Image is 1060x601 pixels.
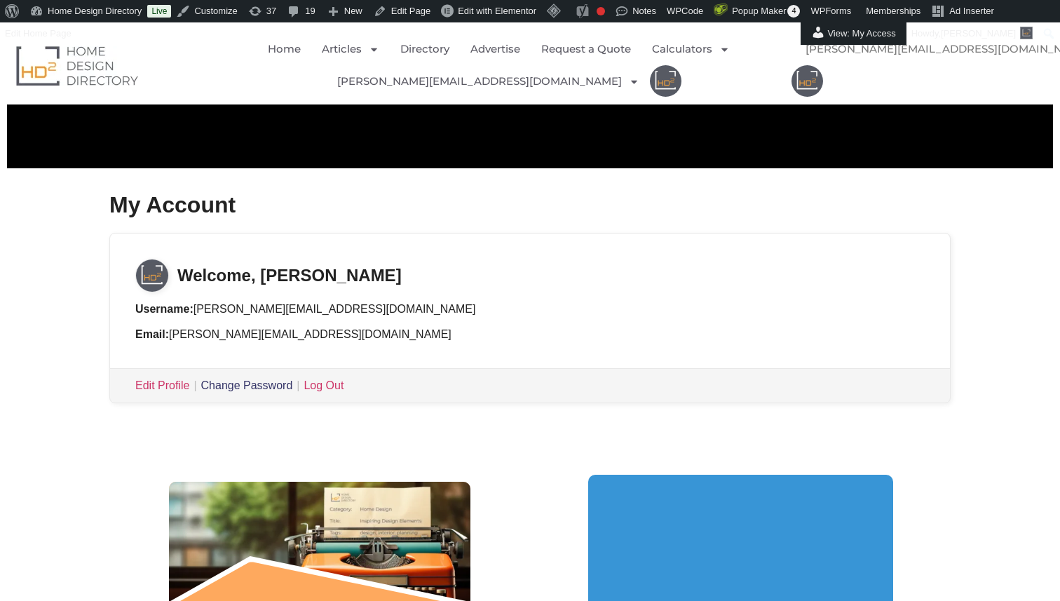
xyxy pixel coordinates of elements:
nav: Menu [791,33,1049,97]
span: [PERSON_NAME] [941,28,1016,39]
a: Request a Quote [541,33,631,65]
h2: My Account [109,189,951,221]
span: Edit with Elementor [458,6,536,16]
nav: Menu [216,33,791,97]
strong: Email: [135,328,169,340]
img: Doug Jones [650,65,681,97]
span: | [193,379,196,391]
a: Howdy, [906,22,1038,45]
li: [PERSON_NAME][EMAIL_ADDRESS][DOMAIN_NAME] [135,326,925,343]
a: Edit Profile [135,379,189,391]
a: Calculators [652,33,730,65]
a: Live [147,5,171,18]
div: Focus keyphrase not set [597,7,605,15]
img: Doug Jones [791,65,823,97]
span: View: My Access [808,22,899,45]
span: 4 [787,5,800,18]
strong: Username: [135,303,193,315]
a: Home [268,33,301,65]
a: Articles [322,33,379,65]
a: Log Out [304,379,344,391]
li: [PERSON_NAME][EMAIL_ADDRESS][DOMAIN_NAME] [135,301,925,318]
a: Change Password [201,379,293,391]
span: | [297,379,299,391]
a: Advertise [470,33,520,65]
h3: Welcome, [PERSON_NAME] [110,234,950,292]
a: [PERSON_NAME][EMAIL_ADDRESS][DOMAIN_NAME] [337,65,639,97]
a: Directory [400,33,449,65]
